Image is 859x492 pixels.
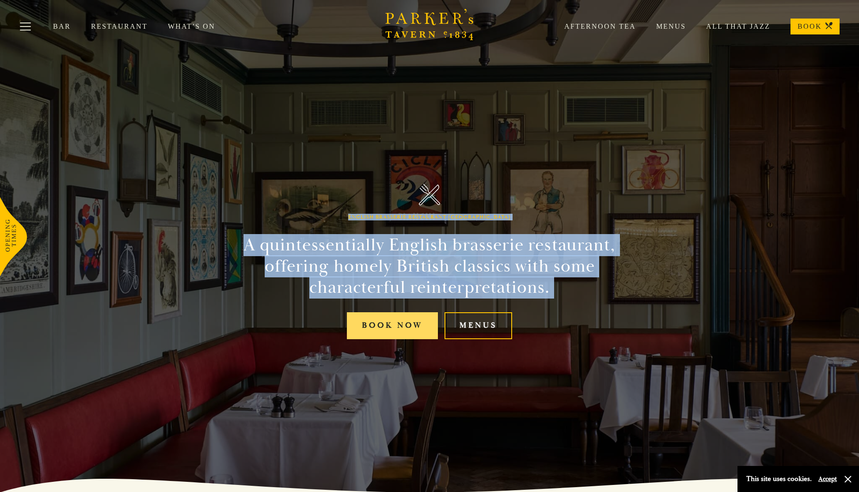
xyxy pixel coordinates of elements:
[445,312,512,339] a: Menus
[348,214,511,220] h1: English Brasserie Restaurant [GEOGRAPHIC_DATA]
[818,475,837,483] button: Accept
[419,184,441,205] img: Parker's Tavern Brasserie Cambridge
[746,473,812,485] p: This site uses cookies.
[228,235,631,298] h2: A quintessentially English brasserie restaurant, offering homely British classics with some chara...
[347,312,438,339] a: Book Now
[844,475,852,484] button: Close and accept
